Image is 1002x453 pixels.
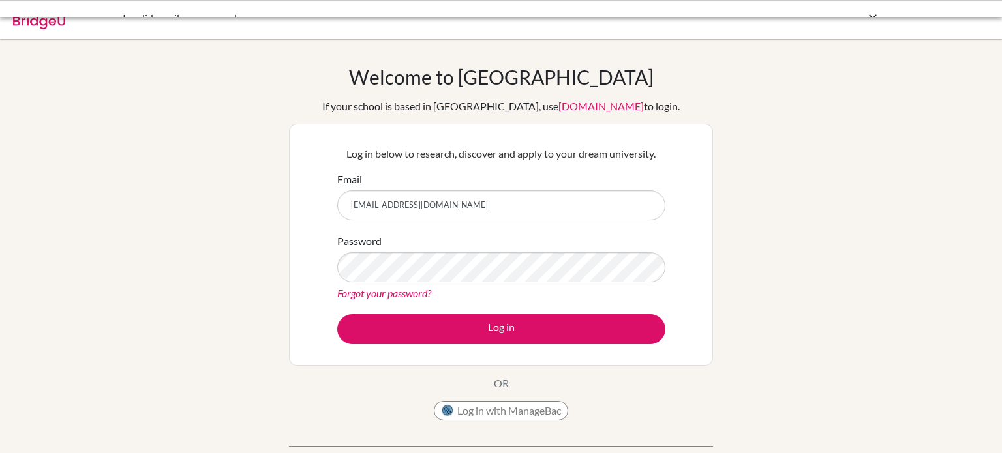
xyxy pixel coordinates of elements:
[494,375,509,391] p: OR
[434,401,568,420] button: Log in with ManageBac
[337,171,362,187] label: Email
[337,314,665,344] button: Log in
[123,10,684,26] div: Invalid email or password.
[322,98,680,114] div: If your school is based in [GEOGRAPHIC_DATA], use to login.
[558,100,644,112] a: [DOMAIN_NAME]
[337,146,665,162] p: Log in below to research, discover and apply to your dream university.
[337,287,431,299] a: Forgot your password?
[337,233,382,249] label: Password
[13,8,65,29] img: Bridge-U
[349,65,654,89] h1: Welcome to [GEOGRAPHIC_DATA]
